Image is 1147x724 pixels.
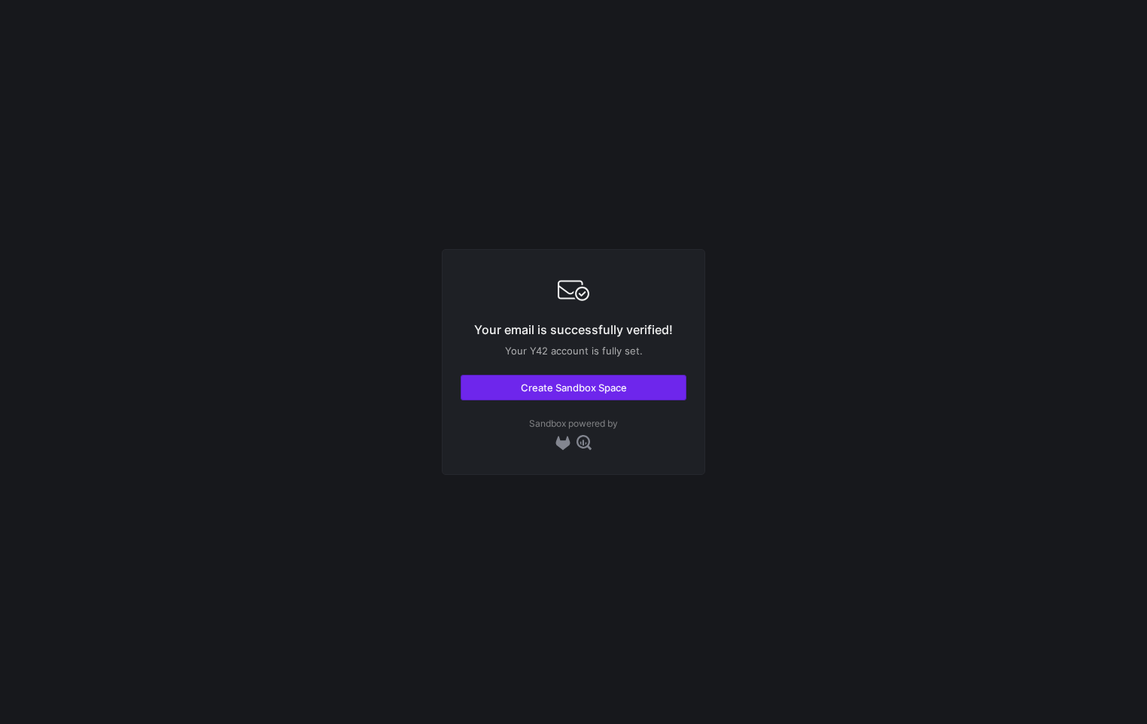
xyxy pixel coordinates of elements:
[521,382,627,394] span: Create Sandbox Space
[461,345,686,357] p: Your Y42 account is fully set.
[461,375,686,400] button: Create Sandbox Space
[577,435,592,450] img: icon-special-sandbox.svg
[461,418,686,429] span: Sandbox powered by
[461,321,686,339] p: Your email is successfully verified!
[555,436,570,450] img: press-kit-icon-sandbox.svg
